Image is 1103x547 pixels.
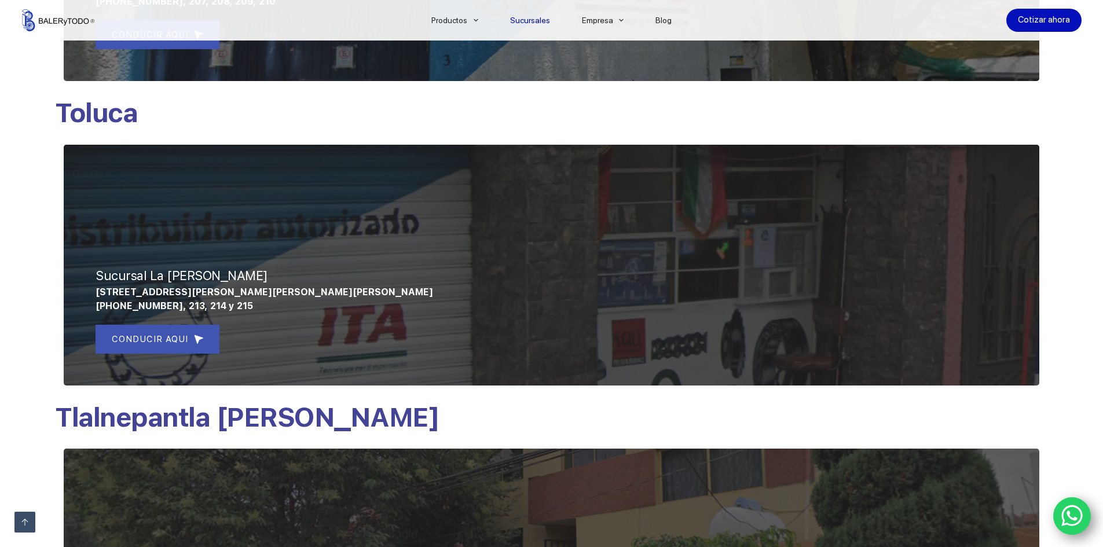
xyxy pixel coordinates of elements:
[1053,497,1091,535] a: WhatsApp
[1006,9,1082,32] a: Cotizar ahora
[96,325,219,354] a: CONDUCIR AQUI
[96,287,433,298] span: [STREET_ADDRESS][PERSON_NAME][PERSON_NAME][PERSON_NAME]
[22,9,94,31] img: Balerytodo
[55,401,439,433] span: Tlalnepantla [PERSON_NAME]
[96,300,253,311] span: [PHONE_NUMBER], 213, 214 y 215
[112,332,188,346] span: CONDUCIR AQUI
[96,268,268,283] span: Sucursal La [PERSON_NAME]
[55,97,137,129] span: Toluca
[14,512,35,533] a: Ir arriba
